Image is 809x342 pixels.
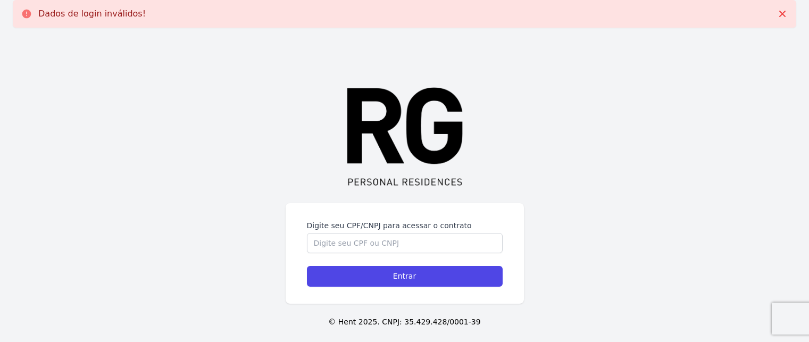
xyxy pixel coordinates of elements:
p: © Hent 2025. CNPJ: 35.429.428/0001-39 [17,316,792,328]
input: Digite seu CPF ou CNPJ [307,233,503,253]
img: logo%20RG%20preto.png [346,87,463,186]
input: Entrar [307,266,503,287]
p: Dados de login inválidos! [38,9,146,19]
label: Digite seu CPF/CNPJ para acessar o contrato [307,220,503,231]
